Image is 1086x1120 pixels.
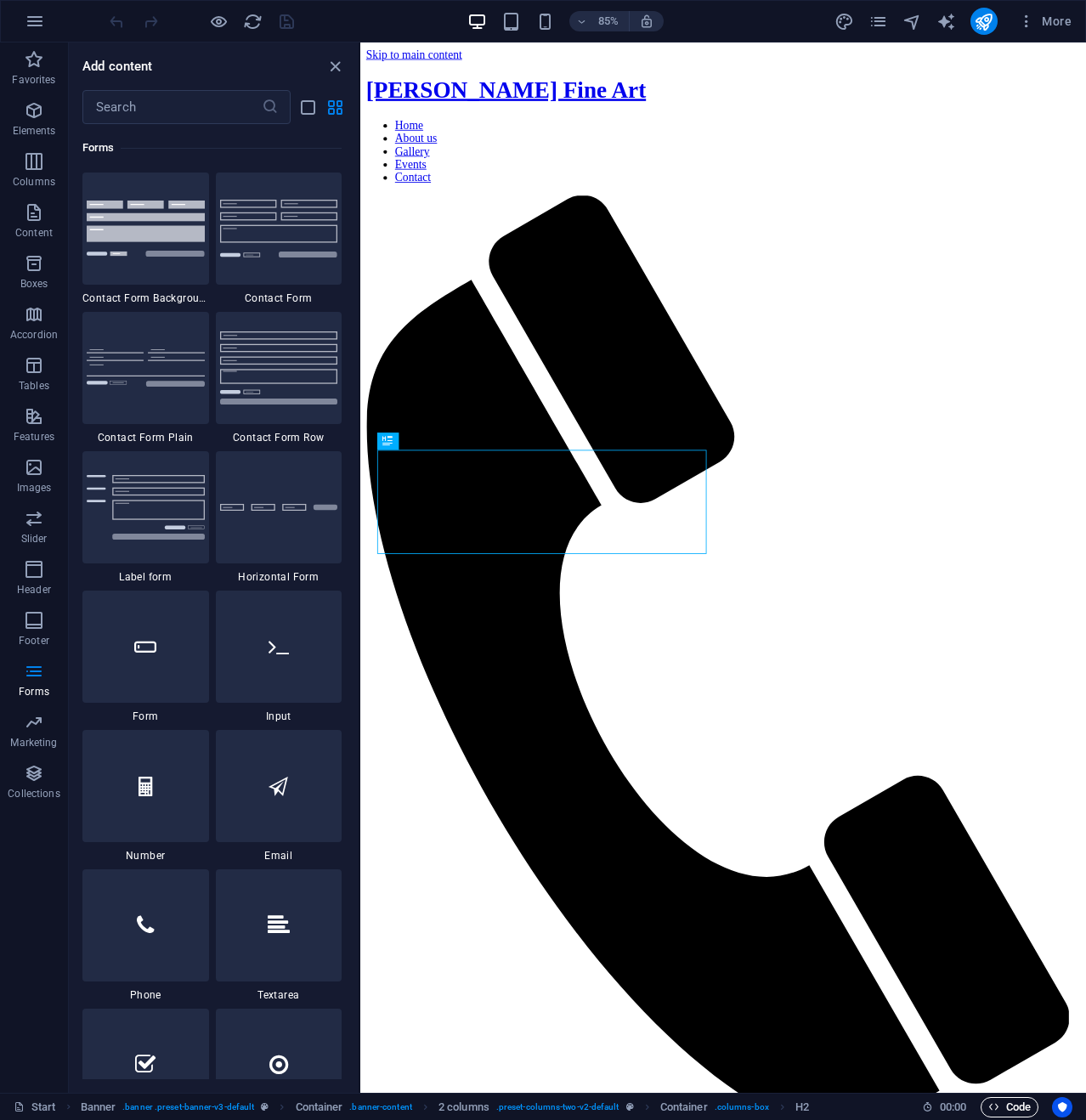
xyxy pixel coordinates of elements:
div: Email [216,730,342,863]
p: Features [14,430,54,444]
div: Number [82,730,209,863]
button: publish [970,8,998,35]
span: Contact Form Plain [82,431,209,444]
img: form-horizontal.svg [220,504,338,512]
div: Horizontal Form [216,451,342,584]
div: Contact Form Plain [82,312,209,444]
span: Form [82,710,209,723]
button: Usercentrics [1052,1097,1072,1117]
nav: breadcrumb [81,1097,810,1117]
i: Publish [974,12,993,31]
input: Search [82,90,262,124]
button: Code [981,1097,1038,1117]
i: On resize automatically adjust zoom level to fit chosen device. [639,14,654,29]
span: Click to select. Double-click to edit [438,1097,489,1117]
a: Skip to main content [7,7,120,21]
p: Elements [13,124,56,138]
button: grid-view [325,97,345,117]
span: Input [216,710,342,723]
span: . columns-box [715,1097,769,1117]
p: Boxes [20,277,48,291]
span: : [952,1100,954,1113]
a: Click to cancel selection. Double-click to open Pages [14,1097,56,1117]
i: AI Writer [936,12,956,31]
div: Phone [82,869,209,1002]
div: Contact Form Row [216,312,342,444]
p: Marketing [10,736,57,749]
h6: Forms [82,138,342,158]
span: Click to select. Double-click to edit [296,1097,343,1117]
span: Click to select. Double-click to edit [81,1097,116,1117]
div: Form [82,591,209,723]
span: Contact Form Background [82,291,209,305]
img: form-with-background.svg [87,201,205,256]
p: Images [17,481,52,495]
p: Footer [19,634,49,648]
p: Forms [19,685,49,699]
p: Slider [21,532,48,546]
button: reload [242,11,263,31]
div: Label form [82,451,209,584]
button: pages [868,11,889,31]
button: design [834,11,855,31]
span: Contact Form [216,291,342,305]
span: Contact Form Row [216,431,342,444]
button: text_generator [936,11,957,31]
button: More [1011,8,1078,35]
span: More [1018,13,1072,30]
i: Navigator [902,12,922,31]
p: Favorites [12,73,55,87]
div: Contact Form [216,173,342,305]
button: 85% [569,11,630,31]
p: Columns [13,175,55,189]
p: Content [15,226,53,240]
span: Click to select. Double-click to edit [795,1097,809,1117]
span: Horizontal Form [216,570,342,584]
span: . banner-content [349,1097,411,1117]
span: Click to select. Double-click to edit [660,1097,708,1117]
button: list-view [297,97,318,117]
p: Tables [19,379,49,393]
span: Number [82,849,209,863]
div: Contact Form Background [82,173,209,305]
span: Phone [82,988,209,1002]
button: navigator [902,11,923,31]
span: . preset-columns-two-v2-default [496,1097,619,1117]
img: contact-form.svg [220,200,338,257]
img: contact-form-row.svg [220,331,338,404]
img: contact-form-plain.svg [87,349,205,387]
div: Input [216,591,342,723]
img: contact-form-label.svg [87,475,205,540]
span: Email [216,849,342,863]
i: This element is a customizable preset [261,1102,269,1112]
i: This element is a customizable preset [626,1102,634,1112]
button: close panel [325,56,345,76]
div: Textarea [216,869,342,1002]
span: Textarea [216,988,342,1002]
i: Design (Ctrl+Alt+Y) [834,12,854,31]
p: Collections [8,787,59,800]
h6: 85% [595,11,622,31]
p: Accordion [10,328,58,342]
span: 00 00 [940,1097,966,1117]
h6: Add content [82,56,153,76]
span: . banner .preset-banner-v3-default [122,1097,254,1117]
h6: Session time [922,1097,967,1117]
span: Label form [82,570,209,584]
span: Code [988,1097,1031,1117]
i: Reload page [243,12,263,31]
i: Pages (Ctrl+Alt+S) [868,12,888,31]
p: Header [17,583,51,597]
